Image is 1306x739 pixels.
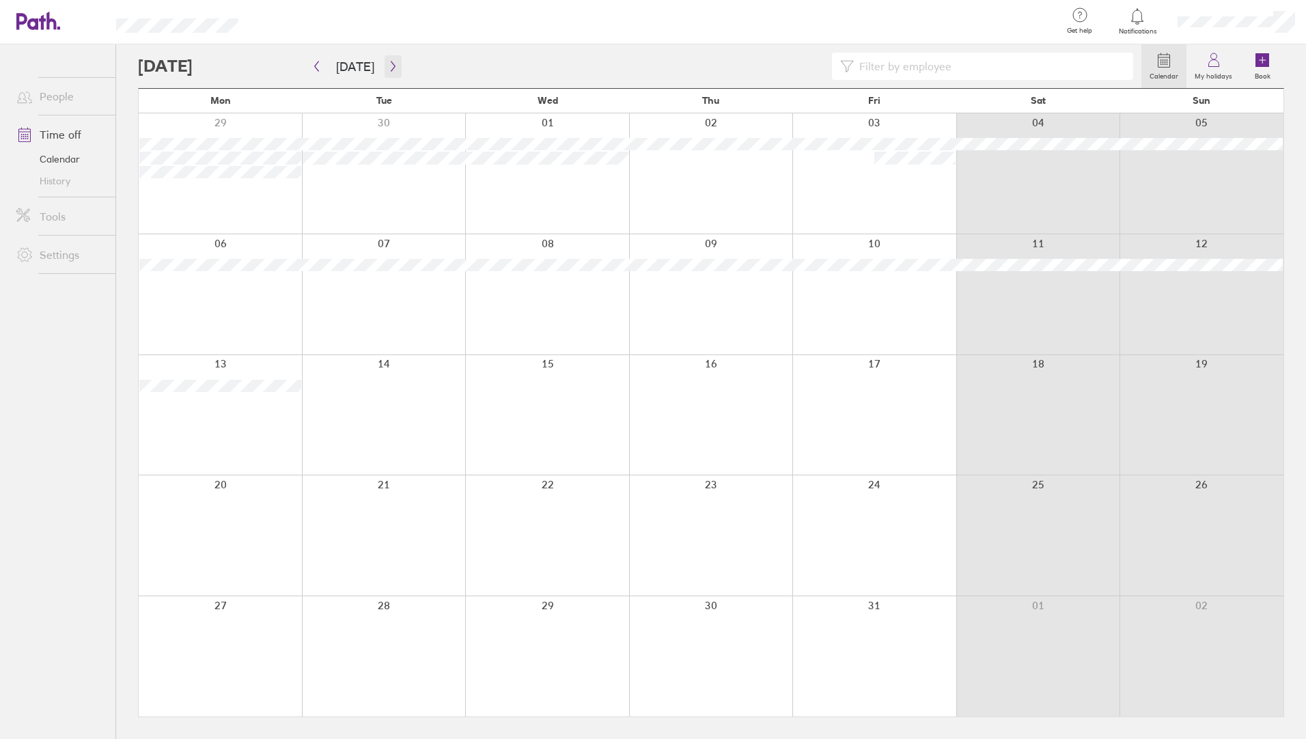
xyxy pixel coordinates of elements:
a: Notifications [1115,7,1160,36]
a: People [5,83,115,110]
a: Book [1240,44,1284,88]
a: History [5,170,115,192]
a: Tools [5,203,115,230]
a: Calendar [5,148,115,170]
a: Settings [5,241,115,268]
span: Get help [1057,27,1102,35]
label: My holidays [1186,68,1240,81]
a: Time off [5,121,115,148]
span: Tue [376,95,392,106]
label: Calendar [1141,68,1186,81]
span: Wed [538,95,558,106]
label: Book [1247,68,1279,81]
span: Sat [1031,95,1046,106]
span: Thu [702,95,719,106]
span: Sun [1193,95,1210,106]
input: Filter by employee [854,53,1125,79]
span: Notifications [1115,27,1160,36]
span: Fri [868,95,880,106]
a: My holidays [1186,44,1240,88]
button: [DATE] [325,55,385,78]
span: Mon [210,95,231,106]
a: Calendar [1141,44,1186,88]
